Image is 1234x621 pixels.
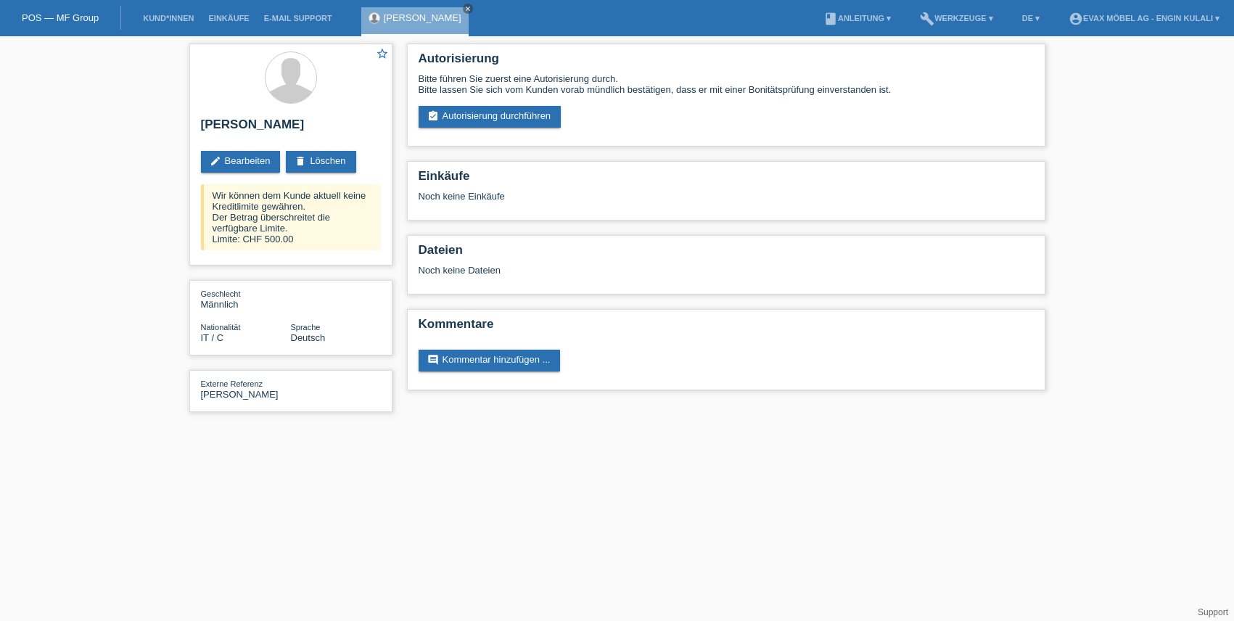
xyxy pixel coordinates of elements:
a: POS — MF Group [22,12,99,23]
i: assignment_turned_in [427,110,439,122]
span: Deutsch [291,332,326,343]
i: delete [295,155,306,167]
div: Wir können dem Kunde aktuell keine Kreditlimite gewähren. Der Betrag überschreitet die verfügbare... [201,184,381,250]
i: build [920,12,934,26]
div: Männlich [201,288,291,310]
i: account_circle [1069,12,1083,26]
div: Bitte führen Sie zuerst eine Autorisierung durch. Bitte lassen Sie sich vom Kunden vorab mündlich... [419,73,1034,95]
a: star_border [376,47,389,62]
a: assignment_turned_inAutorisierung durchführen [419,106,562,128]
a: editBearbeiten [201,151,281,173]
span: Italien / C / 01.09.2015 [201,332,224,343]
a: Support [1198,607,1228,617]
a: deleteLöschen [286,151,355,173]
span: Externe Referenz [201,379,263,388]
a: commentKommentar hinzufügen ... [419,350,561,371]
span: Geschlecht [201,289,241,298]
i: close [464,5,472,12]
a: bookAnleitung ▾ [816,14,898,22]
a: [PERSON_NAME] [384,12,461,23]
h2: Einkäufe [419,169,1034,191]
a: Kund*innen [136,14,201,22]
a: account_circleEVAX Möbel AG - Engin Kulali ▾ [1061,14,1227,22]
a: buildWerkzeuge ▾ [913,14,1000,22]
h2: Kommentare [419,317,1034,339]
a: close [463,4,473,14]
h2: Dateien [419,243,1034,265]
a: E-Mail Support [257,14,340,22]
i: comment [427,354,439,366]
div: Noch keine Dateien [419,265,862,276]
a: DE ▾ [1015,14,1047,22]
div: Noch keine Einkäufe [419,191,1034,213]
span: Sprache [291,323,321,332]
i: star_border [376,47,389,60]
i: edit [210,155,221,167]
h2: Autorisierung [419,52,1034,73]
h2: [PERSON_NAME] [201,118,381,139]
i: book [823,12,838,26]
a: Einkäufe [201,14,256,22]
span: Nationalität [201,323,241,332]
div: [PERSON_NAME] [201,378,291,400]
